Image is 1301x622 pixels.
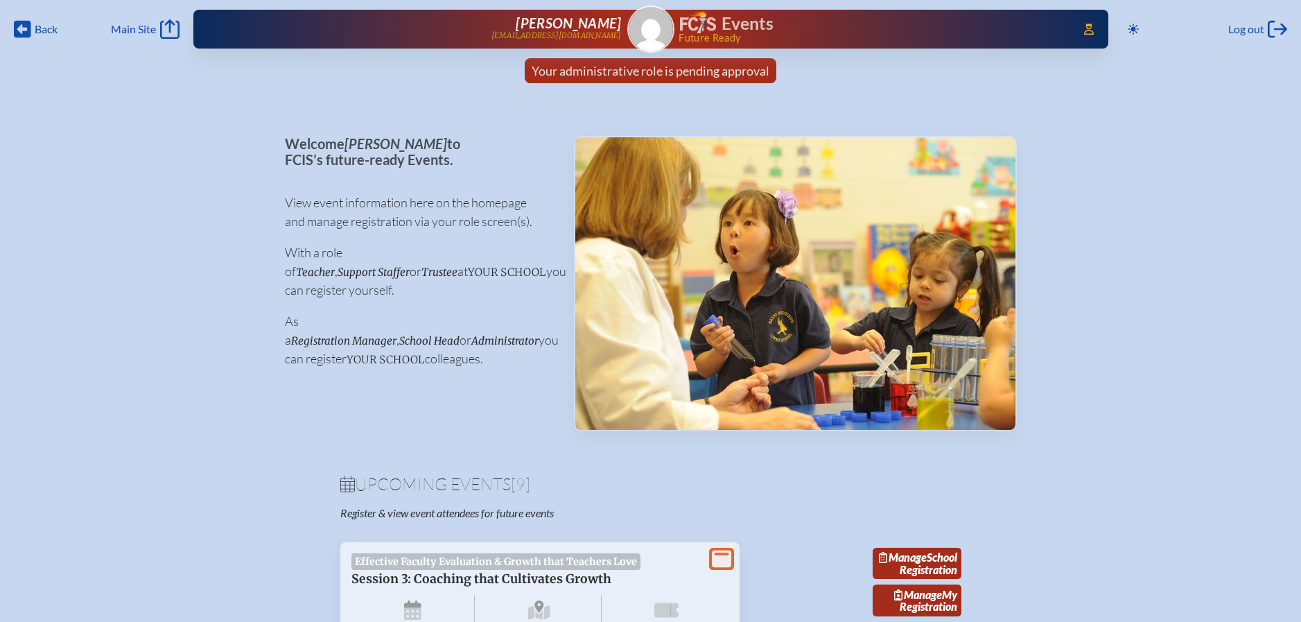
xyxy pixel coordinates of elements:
a: Gravatar [627,6,674,53]
h1: Upcoming Events [340,476,961,492]
span: Future Ready [679,33,1063,43]
div: FCIS Events — Future ready [680,11,1064,43]
span: Your administrative role is pending approval [532,63,769,78]
span: Back [35,22,58,36]
p: Register & view event attendees for future events [340,506,706,520]
span: School Head [399,334,460,347]
a: Your administrative role is pending approval [526,58,775,83]
span: your school [468,266,546,279]
span: [9] [511,474,530,494]
img: Events [575,137,1015,430]
span: Registration Manager [291,334,396,347]
span: Support Staffer [338,266,410,279]
a: ManageSchool Registration [873,548,961,580]
span: [PERSON_NAME] [344,135,447,152]
img: Gravatar [629,7,673,51]
span: Effective Faculty Evaluation & Growth that Teachers Love [351,553,641,570]
span: Main Site [111,22,156,36]
span: Manage [879,551,927,564]
p: Welcome to FCIS’s future-ready Events. [285,136,552,167]
a: Main Site [111,19,179,39]
a: [PERSON_NAME][EMAIL_ADDRESS][DOMAIN_NAME] [238,15,622,43]
span: Manage [894,588,942,601]
span: Administrator [471,334,539,347]
span: Log out [1228,22,1264,36]
span: [PERSON_NAME] [516,15,621,31]
span: your school [347,353,425,366]
p: As a , or you can register colleagues. [285,312,552,368]
p: View event information here on the homepage and manage registration via your role screen(s). [285,193,552,231]
span: Teacher [296,266,335,279]
a: ManageMy Registration [873,585,961,616]
p: With a role of , or at you can register yourself. [285,243,552,300]
span: Session 3: Coaching that Cultivates Growth [351,571,611,587]
span: Trustee [421,266,457,279]
p: [EMAIL_ADDRESS][DOMAIN_NAME] [491,31,622,40]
